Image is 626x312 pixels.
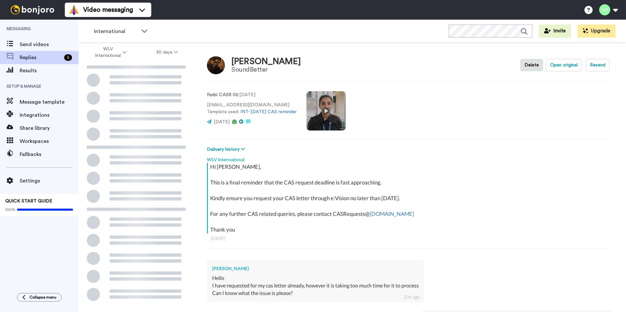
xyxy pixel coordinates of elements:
button: Upgrade [578,25,616,38]
a: [DOMAIN_NAME] [370,210,414,217]
div: [DATE] [211,235,609,242]
span: [DATE] [214,120,230,124]
div: 5 [64,54,72,61]
button: Invite [539,25,571,38]
button: Collapse menu [17,293,62,302]
div: I have requested for my cas letter already, however it is taking too much time for it to process [212,282,419,289]
span: WLV International [95,46,121,59]
strong: Funbi CASR 02 [207,93,238,97]
p: : [DATE] [207,92,297,98]
div: WLV International [207,153,613,163]
span: Results [20,67,79,75]
span: Fallbacks [20,150,79,158]
button: Resend [586,59,610,71]
button: WLV International [80,43,141,61]
div: Hello [212,274,419,282]
div: Hi [PERSON_NAME], This is a final reminder that the CAS request deadline is fast approaching. Kin... [210,163,611,234]
button: 30 days [141,46,193,58]
span: Video messaging [83,5,133,14]
span: Integrations [20,111,79,119]
span: Send videos [20,41,79,48]
div: [PERSON_NAME] [231,57,301,66]
span: Workspaces [20,137,79,145]
span: QUICK START GUIDE [5,199,52,203]
div: 2 hr ago [404,294,420,300]
img: bj-logo-header-white.svg [8,5,57,14]
span: Share library [20,124,79,132]
span: Replies [20,54,62,61]
span: Settings [20,177,79,185]
span: 100% [5,207,15,212]
img: vm-color.svg [69,5,79,15]
span: Message template [20,98,79,106]
div: [PERSON_NAME] [212,265,419,272]
button: Open original [546,59,582,71]
span: International [94,27,138,35]
div: SoundBetter [231,66,301,73]
a: INT-[DATE] CAS reminder [240,110,297,114]
button: Delete [520,59,543,71]
span: Collapse menu [29,295,56,300]
div: Can I know what the issue is please? [212,289,419,297]
button: Delivery history [207,146,247,153]
p: [EMAIL_ADDRESS][DOMAIN_NAME] Template used: [207,102,297,115]
img: Image of Sujal Bhandari [207,56,225,74]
